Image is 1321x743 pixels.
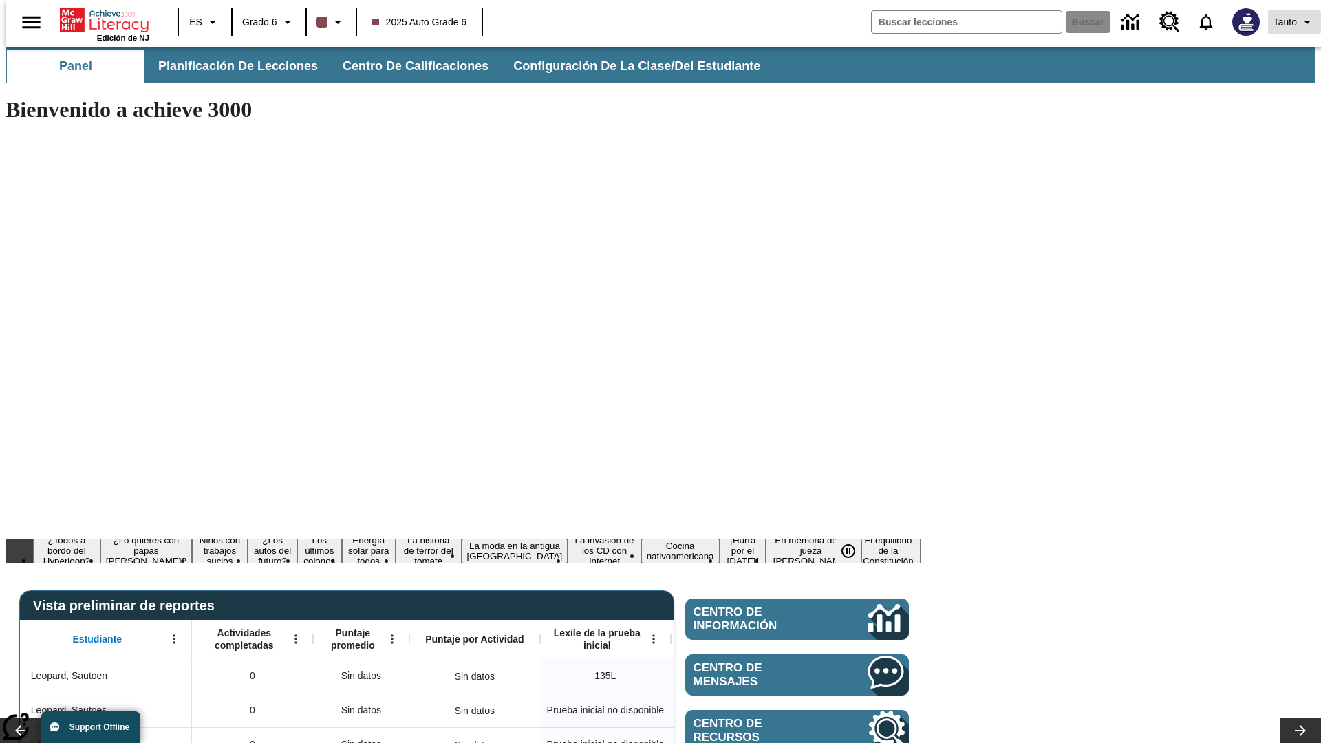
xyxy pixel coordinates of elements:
[31,703,107,718] span: Leopard, Sautoes
[59,58,92,74] span: Panel
[1224,4,1268,40] button: Escoja un nuevo avatar
[332,50,500,83] button: Centro de calificaciones
[547,627,647,652] span: Lexile de la prueba inicial
[248,533,297,568] button: Diapositiva 4 ¿Los autos del futuro?
[502,50,771,83] button: Configuración de la clase/del estudiante
[382,629,402,649] button: Abrir menú
[60,6,149,34] a: Portada
[396,533,462,568] button: Diapositiva 7 La historia de terror del tomate
[73,633,122,645] span: Estudiante
[192,533,248,568] button: Diapositiva 3 Niños con trabajos sucios
[69,722,129,732] span: Support Offline
[313,693,409,727] div: Sin datos, Leopard, Sautoes
[334,696,388,724] span: Sin datos
[720,533,766,568] button: Diapositiva 11 ¡Hurra por el Día de la Constitución!
[448,697,502,724] div: Sin datos, Leopard, Sautoes
[1113,3,1151,41] a: Centro de información
[547,703,664,718] span: Prueba inicial no disponible, Leopard, Sautoes
[643,629,664,649] button: Abrir menú
[1151,3,1188,41] a: Centro de recursos, Se abrirá en una pestaña nueva.
[183,10,227,34] button: Lenguaje: ES, Selecciona un idioma
[6,47,1315,83] div: Subbarra de navegación
[343,58,488,74] span: Centro de calificaciones
[1232,8,1260,36] img: Avatar
[158,58,318,74] span: Planificación de lecciones
[33,533,100,568] button: Diapositiva 1 ¿Todos a bordo del Hyperloop?
[60,5,149,42] div: Portada
[164,629,184,649] button: Abrir menú
[462,539,568,563] button: Diapositiva 8 La moda en la antigua Roma
[641,539,720,563] button: Diapositiva 10 Cocina nativoamericana
[320,627,386,652] span: Puntaje promedio
[100,533,192,568] button: Diapositiva 2 ¿Lo quieres con papas fritas?
[147,50,329,83] button: Planificación de lecciones
[97,34,149,42] span: Edición de NJ
[311,10,352,34] button: El color de la clase es café oscuro. Cambiar el color de la clase.
[685,654,909,696] a: Centro de mensajes
[250,703,255,718] span: 0
[41,711,140,743] button: Support Offline
[1280,718,1321,743] button: Carrusel de lecciones, seguir
[694,605,822,633] span: Centro de información
[11,2,52,43] button: Abrir el menú lateral
[250,669,255,683] span: 0
[1268,10,1321,34] button: Perfil/Configuración
[568,533,641,568] button: Diapositiva 9 La invasión de los CD con Internet
[242,15,277,30] span: Grado 6
[286,629,306,649] button: Abrir menú
[6,97,921,122] h1: Bienvenido a achieve 3000
[6,50,773,83] div: Subbarra de navegación
[33,598,222,614] span: Vista preliminar de reportes
[766,533,855,568] button: Diapositiva 12 En memoria de la jueza O'Connor
[372,15,467,30] span: 2025 Auto Grade 6
[1274,15,1297,30] span: Tauto
[835,539,876,563] div: Pausar
[872,11,1062,33] input: Buscar campo
[334,662,388,690] span: Sin datos
[1188,4,1224,40] a: Notificaciones
[425,633,524,645] span: Puntaje por Actividad
[313,658,409,693] div: Sin datos, Leopard, Sautoen
[237,10,301,34] button: Grado: Grado 6, Elige un grado
[7,50,144,83] button: Panel
[448,663,502,690] div: Sin datos, Leopard, Sautoen
[594,669,616,683] span: 135 Lexile, Leopard, Sautoen
[192,693,313,727] div: 0, Leopard, Sautoes
[685,599,909,640] a: Centro de información
[192,658,313,693] div: 0, Leopard, Sautoen
[297,533,341,568] button: Diapositiva 5 Los últimos colonos
[513,58,760,74] span: Configuración de la clase/del estudiante
[342,533,396,568] button: Diapositiva 6 Energía solar para todos
[189,15,202,30] span: ES
[199,627,290,652] span: Actividades completadas
[31,669,107,683] span: Leopard, Sautoen
[856,533,921,568] button: Diapositiva 13 El equilibrio de la Constitución
[835,539,862,563] button: Pausar
[694,661,827,689] span: Centro de mensajes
